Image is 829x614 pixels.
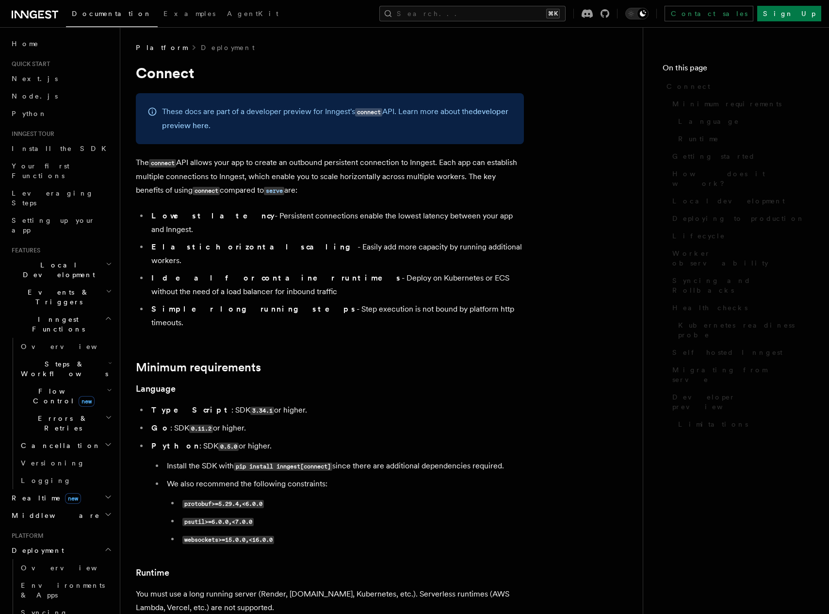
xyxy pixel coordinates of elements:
[221,3,284,26] a: AgentKit
[148,302,524,330] li: - Step execution is not bound by platform http timeouts.
[21,581,105,599] span: Environments & Apps
[8,35,114,52] a: Home
[668,95,810,113] a: Minimum requirements
[148,240,524,267] li: - Easily add more capacity by running additional workers.
[8,338,114,489] div: Inngest Functions
[678,419,748,429] span: Limitations
[678,320,810,340] span: Kubernetes readiness probe
[625,8,649,19] button: Toggle dark mode
[17,441,101,450] span: Cancellation
[674,130,810,148] a: Runtime
[12,75,58,83] span: Next.js
[17,382,114,410] button: Flow Controlnew
[665,6,753,21] a: Contact sales
[8,247,40,254] span: Features
[8,184,114,212] a: Leveraging Steps
[234,463,332,471] code: pip install inngest[connect]
[201,43,255,52] a: Deployment
[136,43,187,52] span: Platform
[672,303,748,313] span: Health checks
[672,249,810,268] span: Worker observability
[189,425,213,433] code: 0.11.2
[136,361,261,374] a: Minimum requirements
[678,134,719,144] span: Runtime
[672,348,782,357] span: Self hosted Inngest
[136,64,524,82] h1: Connect
[672,214,805,223] span: Deploying to production
[8,157,114,184] a: Your first Functions
[148,421,524,435] li: : SDK or higher.
[668,192,810,210] a: Local development
[148,439,524,547] li: : SDK or higher.
[148,271,524,299] li: - Deploy on Kubernetes or ECS without the need of a load balancer for inbound traffic
[182,500,264,508] code: protobuf>=5.29.4,<6.0.0
[668,299,810,316] a: Health checks
[163,10,215,17] span: Examples
[136,156,524,198] p: The API allows your app to create an outbound persistent connection to Inngest. Each app can esta...
[8,105,114,122] a: Python
[17,437,114,454] button: Cancellation
[65,493,81,504] span: new
[666,82,710,91] span: Connect
[250,407,274,415] code: 3.34.1
[8,130,54,138] span: Inngest tour
[182,518,254,526] code: psutil>=6.0.0,<7.0.0
[672,99,781,109] span: Minimum requirements
[672,196,785,206] span: Local development
[148,209,524,236] li: - Persistent connections enable the lowest latency between your app and Inngest.
[264,187,284,195] code: serve
[672,151,755,161] span: Getting started
[17,414,105,433] span: Errors & Retries
[17,359,108,379] span: Steps & Workflows
[151,242,358,251] strong: Elastic horizontal scaling
[8,140,114,157] a: Install the SDK
[151,423,170,432] strong: Go
[136,382,176,396] a: Language
[158,3,221,26] a: Examples
[678,116,739,126] span: Language
[546,9,560,18] kbd: ⌘K
[17,386,107,406] span: Flow Control
[8,212,114,239] a: Setting up your app
[264,185,284,195] a: serve
[8,283,114,311] button: Events & Triggers
[17,410,114,437] button: Errors & Retries
[668,165,810,192] a: How does it work?
[79,396,95,407] span: new
[21,477,71,484] span: Logging
[182,536,274,544] code: websockets>=15.0.0,<16.0.0
[17,559,114,577] a: Overview
[8,60,50,68] span: Quick start
[668,210,810,227] a: Deploying to production
[8,532,44,540] span: Platform
[21,564,121,572] span: Overview
[21,343,121,350] span: Overview
[12,92,58,100] span: Node.js
[8,315,105,334] span: Inngest Functions
[672,169,810,188] span: How does it work?
[193,187,220,195] code: connect
[12,39,39,49] span: Home
[21,459,85,467] span: Versioning
[149,159,176,167] code: connect
[668,361,810,388] a: Migrating from serve
[8,287,106,307] span: Events & Triggers
[12,162,69,180] span: Your first Functions
[148,403,524,417] li: : SDK or higher.
[672,276,810,295] span: Syncing and Rollbacks
[668,272,810,299] a: Syncing and Rollbacks
[17,355,114,382] button: Steps & Workflows
[151,273,402,282] strong: Ideal for container runtimes
[8,489,114,507] button: Realtimenew
[218,443,239,451] code: 0.5.0
[757,6,821,21] a: Sign Up
[379,6,566,21] button: Search...⌘K
[151,211,275,220] strong: Lowest latency
[8,511,100,520] span: Middleware
[12,189,94,207] span: Leveraging Steps
[8,507,114,524] button: Middleware
[66,3,158,27] a: Documentation
[12,110,47,117] span: Python
[17,577,114,604] a: Environments & Apps
[663,78,810,95] a: Connect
